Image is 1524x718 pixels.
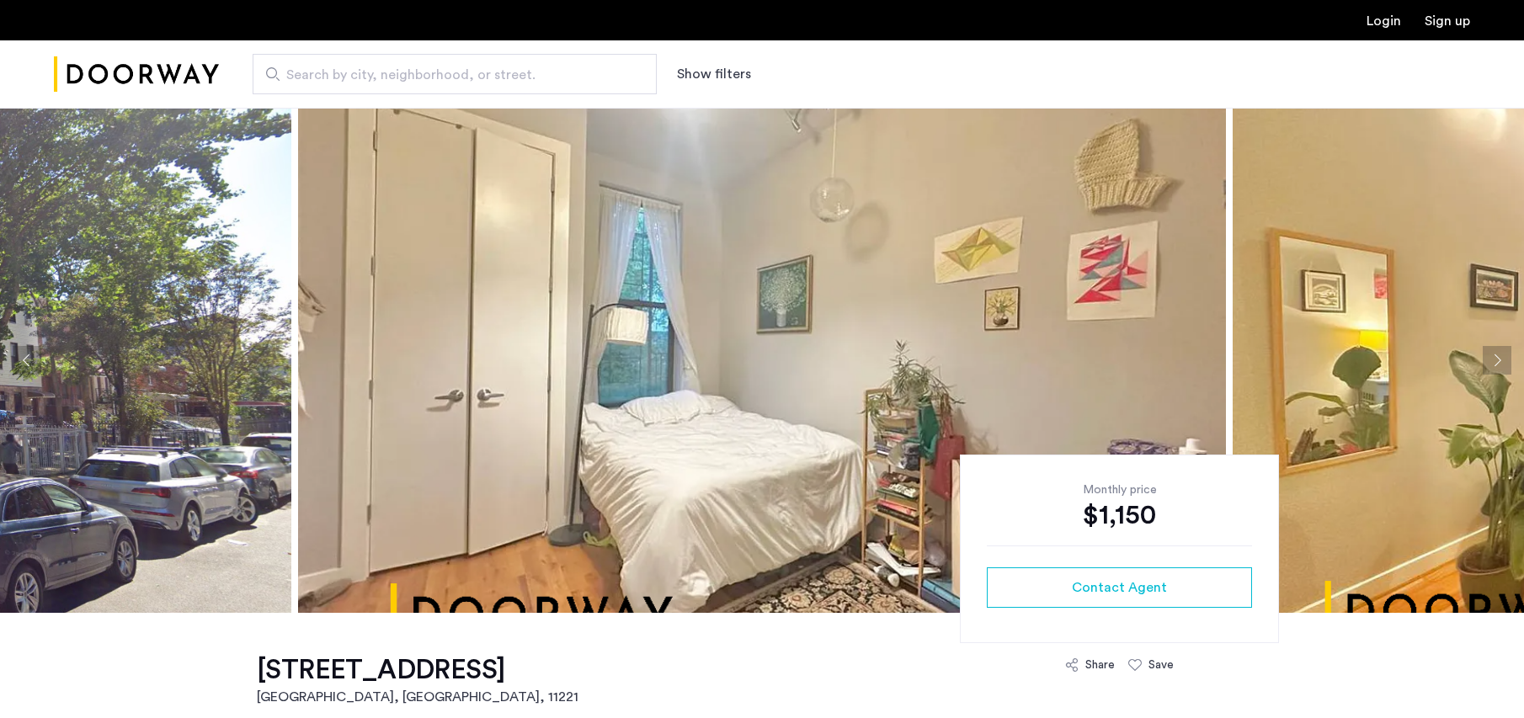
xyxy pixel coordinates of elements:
h1: [STREET_ADDRESS] [257,653,578,687]
img: apartment [298,108,1226,613]
span: Search by city, neighborhood, or street. [286,65,610,85]
span: Contact Agent [1072,577,1167,598]
button: Show or hide filters [677,64,751,84]
a: Login [1367,14,1401,28]
a: [STREET_ADDRESS][GEOGRAPHIC_DATA], [GEOGRAPHIC_DATA], 11221 [257,653,578,707]
h2: [GEOGRAPHIC_DATA], [GEOGRAPHIC_DATA] , 11221 [257,687,578,707]
button: Next apartment [1483,346,1511,375]
div: Save [1148,657,1174,673]
a: Registration [1425,14,1470,28]
a: Cazamio Logo [54,43,219,106]
div: Share [1085,657,1115,673]
input: Apartment Search [253,54,657,94]
img: logo [54,43,219,106]
div: $1,150 [987,498,1252,532]
div: Monthly price [987,481,1252,498]
button: button [987,567,1252,608]
button: Previous apartment [13,346,41,375]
